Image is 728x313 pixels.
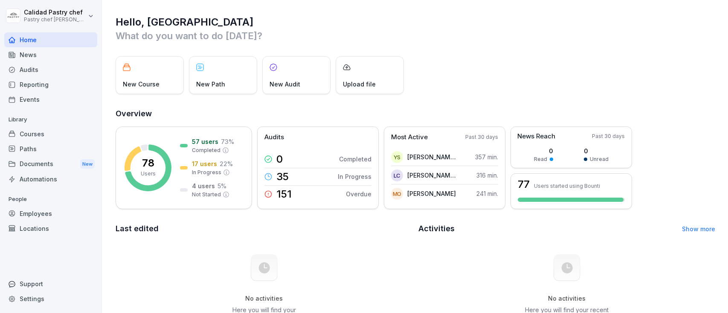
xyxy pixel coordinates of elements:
div: Support [4,276,97,291]
p: Calidad Pastry chef [24,9,86,16]
p: Completed [339,155,371,164]
p: 316 min. [476,171,498,180]
h2: Last edited [116,223,412,235]
div: MO [391,188,403,200]
p: 0 [534,146,553,155]
p: [PERSON_NAME] Soche [407,152,456,161]
a: Show more [682,225,715,233]
a: News [4,47,97,62]
a: Settings [4,291,97,306]
p: 357 min. [475,152,498,161]
h2: Overview [116,108,715,120]
a: Audits [4,62,97,77]
p: Not Started [192,191,221,198]
a: DocumentsNew [4,156,97,172]
p: 17 users [192,159,217,168]
a: Automations [4,172,97,187]
h3: 77 [518,179,530,190]
p: Most Active [391,132,428,142]
p: Past 30 days [465,133,498,141]
p: Unread [590,155,609,163]
p: 241 min. [476,189,498,198]
a: Reporting [4,77,97,92]
h2: Activities [418,223,455,235]
p: People [4,192,97,206]
p: Library [4,113,97,126]
p: News Reach [517,132,555,141]
div: YS [391,151,403,163]
div: LC [391,169,403,181]
p: New Course [123,80,160,89]
a: Events [4,92,97,107]
p: Users started using Bounti [534,183,600,189]
p: Pastry chef [PERSON_NAME] y Cocina gourmet [24,17,86,23]
p: What do you want to do [DATE]? [116,29,715,43]
p: 0 [584,146,609,155]
h5: No activities [524,295,610,302]
p: New Path [196,80,225,89]
p: Users [141,170,156,178]
p: Upload file [343,80,376,89]
p: 78 [142,158,154,168]
p: Audits [264,132,284,142]
a: Courses [4,126,97,141]
div: Documents [4,156,97,172]
p: In Progress [192,169,221,176]
p: 0 [276,154,283,164]
p: 4 users [192,181,215,190]
p: [PERSON_NAME] [407,189,456,198]
h1: Hello, [GEOGRAPHIC_DATA] [116,15,715,29]
p: New Audit [270,80,300,89]
a: Home [4,32,97,47]
p: In Progress [338,172,371,181]
p: 151 [276,189,292,199]
div: New [80,159,95,169]
p: 5 % [218,181,226,190]
a: Locations [4,221,97,236]
a: Paths [4,141,97,156]
h5: No activities [221,295,307,302]
p: 57 users [192,137,218,146]
a: Employees [4,206,97,221]
p: Past 30 days [592,132,625,140]
p: Read [534,155,547,163]
p: 73 % [221,137,234,146]
p: Overdue [346,190,371,198]
p: 35 [276,172,289,182]
p: Completed [192,146,220,154]
p: 22 % [220,159,233,168]
p: [PERSON_NAME] [PERSON_NAME] [407,171,456,180]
